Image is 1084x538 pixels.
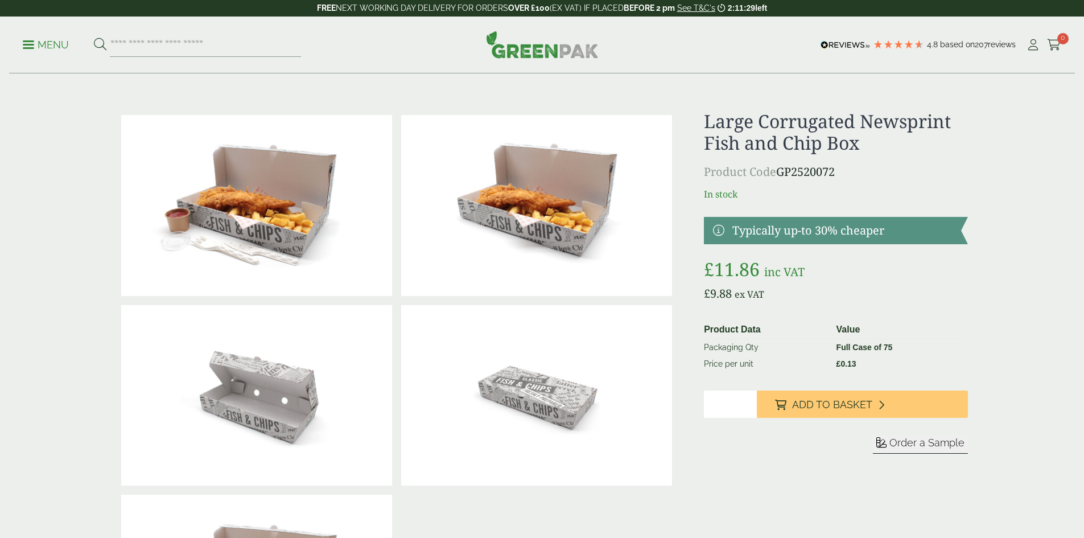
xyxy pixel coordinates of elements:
[704,257,714,281] span: £
[508,3,550,13] strong: OVER £100
[1057,33,1069,44] span: 0
[677,3,715,13] a: See T&C's
[836,343,893,352] strong: Full Case of 75
[735,288,764,301] span: ex VAT
[755,3,767,13] span: left
[704,164,776,179] span: Product Code
[704,187,967,201] p: In stock
[1047,36,1061,54] a: 0
[988,40,1016,49] span: reviews
[757,391,968,418] button: Add to Basket
[873,39,924,50] div: 4.79 Stars
[792,399,872,411] span: Add to Basket
[889,437,965,449] span: Order a Sample
[873,436,968,454] button: Order a Sample
[486,31,599,58] img: GreenPak Supplies
[1026,39,1040,51] i: My Account
[704,163,967,180] p: GP2520072
[836,359,856,368] bdi: 0.13
[699,356,831,372] td: Price per unit
[1047,39,1061,51] i: Cart
[121,305,392,486] img: Large Corrugated Newsprint Fish & Chips Box Open
[699,339,831,356] td: Packaging Qty
[940,40,975,49] span: Based on
[121,115,392,296] img: Large Corrugated Newsprint Fish & Chips Box With Food Variant 1
[821,41,870,49] img: REVIEWS.io
[23,38,69,50] a: Menu
[832,321,963,339] th: Value
[23,38,69,52] p: Menu
[836,359,841,368] span: £
[624,3,675,13] strong: BEFORE 2 pm
[401,305,672,486] img: Large Corrugated Newsprint Fish & Chips Box Closed
[704,257,760,281] bdi: 11.86
[317,3,336,13] strong: FREE
[704,286,732,301] bdi: 9.88
[704,286,710,301] span: £
[975,40,988,49] span: 207
[704,110,967,154] h1: Large Corrugated Newsprint Fish and Chip Box
[927,40,940,49] span: 4.8
[764,264,805,280] span: inc VAT
[699,321,831,339] th: Product Data
[728,3,755,13] span: 2:11:29
[401,115,672,296] img: Large Corrugated Newsprint Fish & Chips Box With Food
